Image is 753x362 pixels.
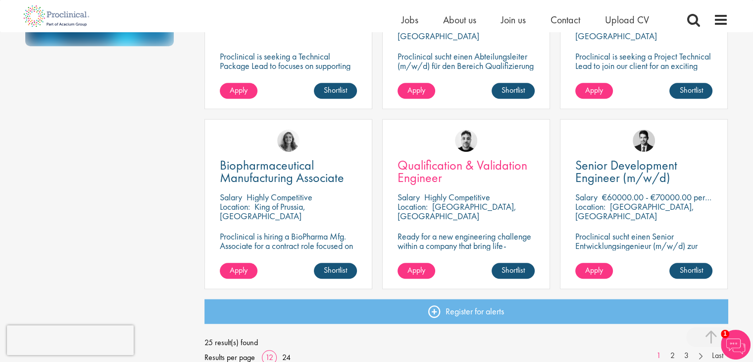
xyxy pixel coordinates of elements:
p: King of Prussia, [GEOGRAPHIC_DATA] [220,201,305,222]
a: 2 [665,350,680,362]
p: Proclinical is hiring a BioPharma Mfg. Associate for a contract role focused on production support. [220,232,357,260]
p: Highly Competitive [247,191,312,203]
a: Shortlist [314,83,357,99]
p: Proclinical is seeking a Technical Package Lead to focuses on supporting the integration of mecha... [220,52,357,99]
iframe: reCAPTCHA [7,325,134,355]
a: 3 [679,350,694,362]
span: Apply [585,265,603,275]
a: Senior Development Engineer (m/w/d) [575,159,712,184]
span: 25 result(s) found [204,335,728,350]
span: Qualification & Validation Engineer [398,157,527,186]
a: About us [443,13,476,26]
img: Thomas Wenig [633,129,655,152]
span: Apply [585,85,603,95]
p: Highly Competitive [424,191,490,203]
a: Register for alerts [204,299,728,324]
a: Last [707,350,728,362]
span: Salary [575,191,598,203]
span: Location: [220,201,250,212]
a: Join us [501,13,526,26]
p: [GEOGRAPHIC_DATA], [GEOGRAPHIC_DATA] [575,201,694,222]
p: Proclinical sucht einen Senior Entwicklungsingenieur (m/w/d) zur Festanstellung bei unserem Kunden. [575,232,712,260]
a: Apply [398,263,435,279]
a: Upload CV [605,13,649,26]
p: Proclinical is seeking a Project Technical Lead to join our client for an exciting contract role. [575,52,712,80]
a: Qualification & Validation Engineer [398,159,535,184]
span: Location: [398,201,428,212]
a: Jobs [402,13,418,26]
a: Apply [575,263,613,279]
a: Shortlist [669,83,712,99]
span: Apply [407,265,425,275]
img: Jackie Cerchio [277,129,300,152]
p: €60000.00 - €70000.00 per annum [602,191,729,203]
a: Apply [398,83,435,99]
a: Shortlist [314,263,357,279]
span: Location: [575,201,605,212]
a: Apply [220,83,257,99]
p: Proclinical sucht einen Abteilungsleiter (m/w/d) für den Bereich Qualifizierung zur Verstärkung d... [398,52,535,99]
span: Senior Development Engineer (m/w/d) [575,157,677,186]
a: Apply [220,263,257,279]
span: Salary [398,191,420,203]
a: 1 [652,350,666,362]
span: 1 [721,330,729,338]
a: Contact [551,13,580,26]
span: Salary [220,191,242,203]
a: Biopharmaceutical Manufacturing Associate [220,159,357,184]
a: Shortlist [492,263,535,279]
p: Ready for a new engineering challenge within a company that bring life-changing treatments to the... [398,232,535,288]
span: Biopharmaceutical Manufacturing Associate [220,157,344,186]
img: Dean Fisher [455,129,477,152]
a: Shortlist [492,83,535,99]
span: Apply [230,85,248,95]
a: Shortlist [669,263,712,279]
span: Apply [407,85,425,95]
a: Apply [575,83,613,99]
span: Apply [230,265,248,275]
p: [GEOGRAPHIC_DATA], [GEOGRAPHIC_DATA] [398,201,516,222]
img: Chatbot [721,330,751,360]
